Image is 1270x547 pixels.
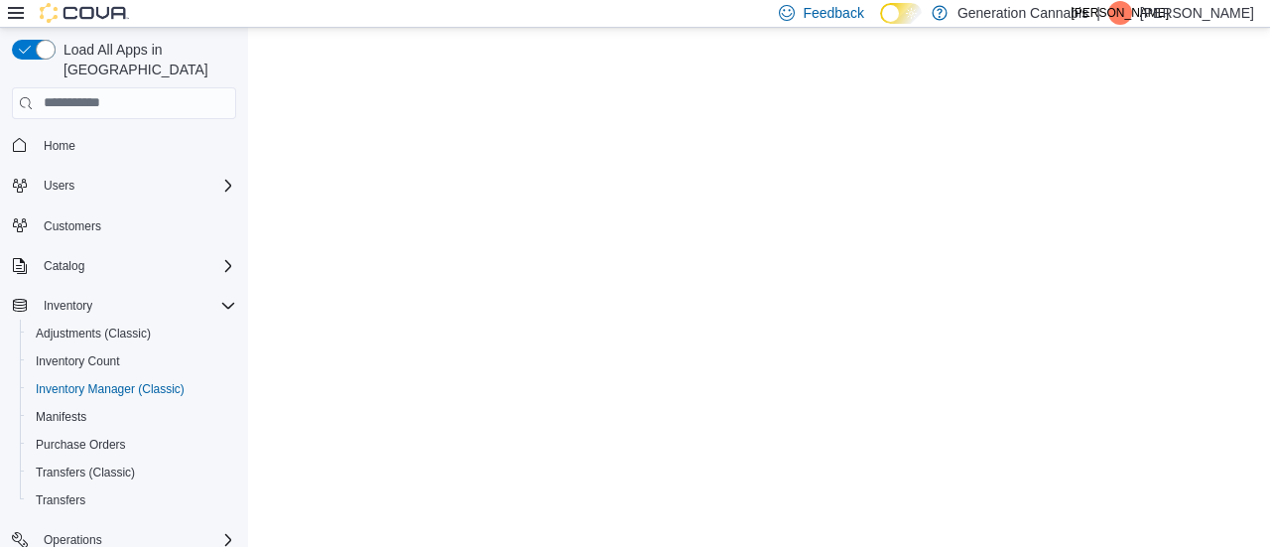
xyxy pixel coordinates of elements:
span: Manifests [36,409,86,425]
div: John Olan [1108,1,1132,25]
img: Cova [40,3,129,23]
span: Inventory Count [28,349,236,373]
span: Adjustments (Classic) [28,322,236,345]
span: Purchase Orders [28,433,236,457]
span: Inventory Manager (Classic) [28,377,236,401]
span: Inventory Manager (Classic) [36,381,185,397]
button: Customers [4,211,244,240]
button: Users [36,174,82,198]
span: Customers [44,218,101,234]
button: Home [4,131,244,160]
a: Manifests [28,405,94,429]
span: Home [44,138,75,154]
button: Inventory [36,294,100,318]
a: Transfers (Classic) [28,461,143,484]
button: Catalog [4,252,244,280]
span: Load All Apps in [GEOGRAPHIC_DATA] [56,40,236,79]
input: Dark Mode [880,3,922,24]
span: Adjustments (Classic) [36,326,151,342]
span: Manifests [28,405,236,429]
button: Inventory Manager (Classic) [20,375,244,403]
span: Inventory [44,298,92,314]
button: Purchase Orders [20,431,244,459]
span: Transfers [28,488,236,512]
button: Transfers (Classic) [20,459,244,486]
a: Purchase Orders [28,433,134,457]
a: Inventory Count [28,349,128,373]
button: Manifests [20,403,244,431]
span: Dark Mode [880,24,881,25]
span: Feedback [803,3,863,23]
a: Inventory Manager (Classic) [28,377,192,401]
span: Catalog [36,254,236,278]
button: Adjustments (Classic) [20,320,244,347]
a: Customers [36,214,109,238]
span: Inventory Count [36,353,120,369]
a: Transfers [28,488,93,512]
span: Transfers [36,492,85,508]
button: Catalog [36,254,92,278]
a: Home [36,134,83,158]
span: Home [36,133,236,158]
span: [PERSON_NAME] [1072,1,1170,25]
span: Purchase Orders [36,437,126,453]
span: Inventory [36,294,236,318]
span: Catalog [44,258,84,274]
span: Transfers (Classic) [36,465,135,480]
a: Adjustments (Classic) [28,322,159,345]
button: Users [4,172,244,200]
span: Customers [36,213,236,238]
p: [PERSON_NAME] [1140,1,1254,25]
span: Users [36,174,236,198]
button: Transfers [20,486,244,514]
button: Inventory [4,292,244,320]
p: Generation Cannabis [957,1,1088,25]
span: Transfers (Classic) [28,461,236,484]
span: Users [44,178,74,194]
button: Inventory Count [20,347,244,375]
